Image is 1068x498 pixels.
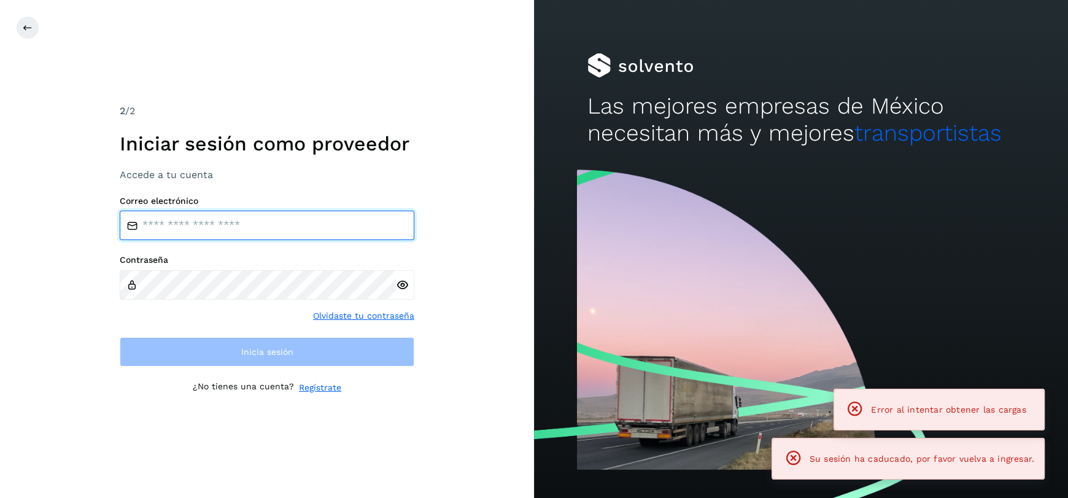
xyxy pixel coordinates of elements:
[120,105,125,117] span: 2
[587,93,1015,147] h2: Las mejores empresas de México necesitan más y mejores
[810,454,1034,464] span: Su sesión ha caducado, por favor vuelva a ingresar.
[313,309,414,322] a: Olvidaste tu contraseña
[120,337,414,367] button: Inicia sesión
[871,405,1026,414] span: Error al intentar obtener las cargas
[120,104,414,119] div: /2
[299,381,341,394] a: Regístrate
[854,120,1002,146] span: transportistas
[241,348,293,356] span: Inicia sesión
[120,255,414,265] label: Contraseña
[120,169,414,181] h3: Accede a tu cuenta
[193,381,294,394] p: ¿No tienes una cuenta?
[120,196,414,206] label: Correo electrónico
[120,132,414,155] h1: Iniciar sesión como proveedor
